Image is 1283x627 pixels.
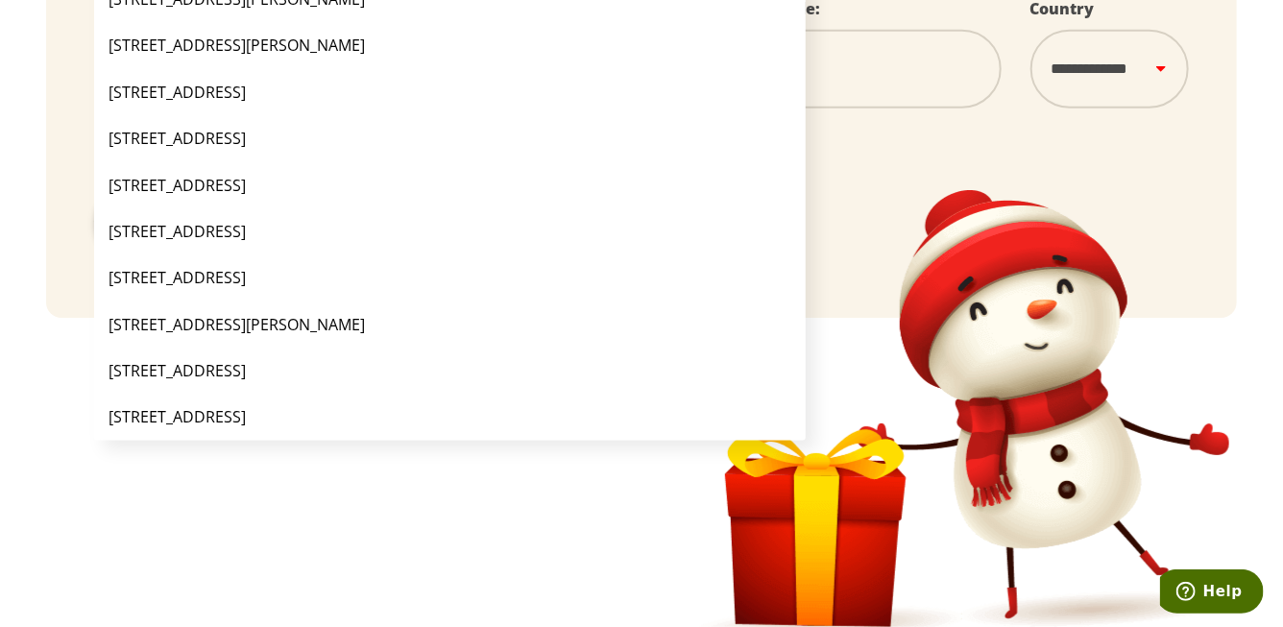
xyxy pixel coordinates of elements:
[94,254,805,301] li: [STREET_ADDRESS]
[94,69,805,115] li: [STREET_ADDRESS]
[94,301,805,348] li: [STREET_ADDRESS][PERSON_NAME]
[94,208,805,254] li: [STREET_ADDRESS]
[1160,569,1264,617] iframe: Opens a widget where you can find more information
[94,22,805,68] li: [STREET_ADDRESS][PERSON_NAME]
[94,162,805,208] li: [STREET_ADDRESS]
[94,394,805,440] li: [STREET_ADDRESS]
[94,348,805,394] li: [STREET_ADDRESS]
[94,115,805,161] li: [STREET_ADDRESS]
